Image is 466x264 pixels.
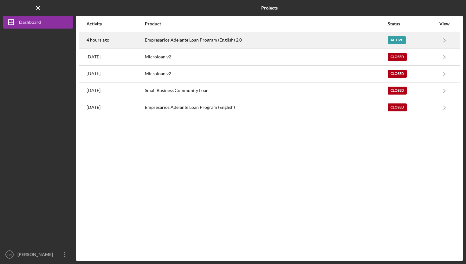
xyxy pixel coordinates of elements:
div: Microloan v2 [145,49,387,65]
div: Microloan v2 [145,66,387,82]
text: PN [7,253,11,256]
b: Projects [261,5,278,10]
div: Closed [388,103,407,111]
time: 2025-03-24 19:24 [87,88,100,93]
div: Empresarios Adelante Loan Program (English) [145,100,387,115]
button: Dashboard [3,16,73,29]
div: View [437,21,452,26]
time: 2025-03-26 18:45 [87,71,100,76]
div: Empresarios Adelante Loan Program (English) 2.0 [145,32,387,48]
div: Closed [388,53,407,61]
div: Product [145,21,387,26]
button: PN[PERSON_NAME] Nah Ambrosio [3,248,73,261]
time: 2023-05-23 00:37 [87,105,100,110]
div: Activity [87,21,144,26]
time: 2025-05-08 19:39 [87,54,100,59]
div: Status [388,21,436,26]
div: Closed [388,70,407,78]
div: Small Business Community Loan [145,83,387,99]
div: Dashboard [19,16,41,30]
div: Closed [388,87,407,95]
time: 2025-08-20 18:15 [87,37,109,43]
div: Active [388,36,406,44]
